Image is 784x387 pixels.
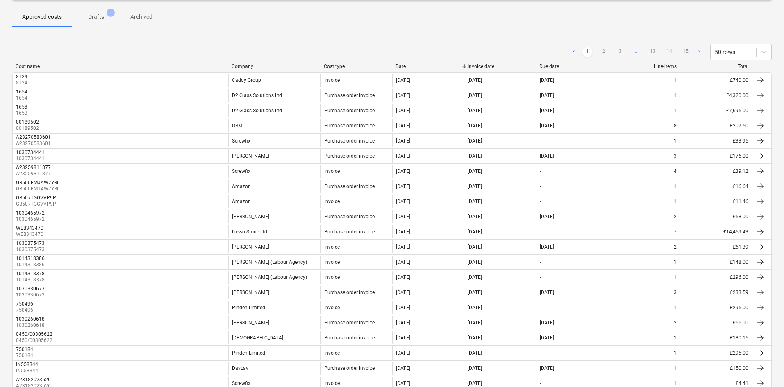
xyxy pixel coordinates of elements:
div: [DATE] [468,380,482,386]
div: [DATE] [396,123,410,129]
div: £7,695.00 [680,104,752,117]
div: £66.00 [680,316,752,329]
div: - [540,274,541,280]
div: [DATE] [468,290,482,295]
div: 8 [674,123,677,129]
div: [DATE] [468,93,482,98]
a: Previous page [569,47,579,57]
a: ... [632,47,641,57]
div: 1654 [16,89,27,95]
div: [DATE] [396,380,410,386]
div: [DATE] [396,153,410,159]
div: [DATE] [540,244,554,250]
div: Invoice [324,244,340,250]
div: Caddy Group [232,77,261,83]
div: 1 [674,274,677,280]
div: [DATE] [396,290,410,295]
div: [DATE] [540,123,554,129]
div: [PERSON_NAME] [232,153,269,159]
div: 750496 [16,301,33,307]
div: £207.50 [680,119,752,132]
div: A23259811877 [16,165,51,170]
div: Invoice date [468,63,533,69]
div: [DATE] [468,350,482,356]
div: Screwfix [232,138,250,144]
p: 1014318378 [16,276,46,283]
div: 1 [674,199,677,204]
div: [DEMOGRAPHIC_DATA] [232,335,283,341]
div: Invoice [324,305,340,310]
p: A23259811877 [16,170,52,177]
div: 1 [674,305,677,310]
div: 1 [674,108,677,113]
div: [DATE] [396,320,410,326]
div: [DATE] [540,365,554,371]
p: 1654 [16,95,29,102]
p: Approved costs [22,13,62,21]
div: £295.00 [680,346,752,360]
div: [DATE] [468,123,482,129]
div: [DATE] [468,305,482,310]
div: Invoice [324,199,340,204]
div: GB507TGGVVP9PI [16,195,57,201]
div: [DATE] [468,229,482,235]
p: GB500EMJAW7YBI [16,186,60,192]
div: [DATE] [468,274,482,280]
iframe: Chat Widget [743,348,784,387]
div: [PERSON_NAME] [232,320,269,326]
div: 1 [674,138,677,144]
div: [DATE] [468,168,482,174]
div: 7 [674,229,677,235]
div: Total [683,63,749,69]
div: £176.00 [680,149,752,163]
div: - [540,259,541,265]
div: IN558344 [16,362,38,367]
div: 1 [674,77,677,83]
div: [DATE] [396,183,410,189]
div: 3 [674,153,677,159]
div: 1030260618 [16,316,45,322]
div: [DATE] [396,244,410,250]
div: [DATE] [540,290,554,295]
div: [PERSON_NAME] (Labour Agency) [232,259,307,265]
p: IN558344 [16,367,40,374]
div: D2 Glass Solutions Ltd [232,93,282,98]
div: Amazon [232,183,251,189]
div: Purchase order invoice [324,138,375,144]
div: [PERSON_NAME] (Labour Agency) [232,274,307,280]
div: 1030330673 [16,286,45,292]
div: 2 [674,244,677,250]
div: [DATE] [396,350,410,356]
div: [DATE] [396,77,410,83]
a: Page 1 is your current page [582,47,592,57]
div: [DATE] [396,229,410,235]
div: [DATE] [468,244,482,250]
div: GB500EMJAW7YBI [16,180,58,186]
div: 1 [674,380,677,386]
div: - [540,138,541,144]
div: 0450/00305622 [16,331,52,337]
div: - [540,380,541,386]
div: [DATE] [396,108,410,113]
div: - [540,168,541,174]
div: Cost name [16,63,225,69]
div: [DATE] [396,274,410,280]
div: £61.39 [680,240,752,253]
div: Purchase order invoice [324,214,375,220]
p: 750496 [16,307,35,314]
div: £150.00 [680,362,752,375]
div: Purchase order invoice [324,93,375,98]
div: [PERSON_NAME] [232,214,269,220]
p: 00189502 [16,125,41,132]
div: Invoice [324,380,340,386]
div: £180.15 [680,331,752,344]
div: 3 [674,290,677,295]
div: 00189502 [16,119,39,125]
div: [DATE] [468,108,482,113]
div: [DATE] [468,77,482,83]
div: 1014318378 [16,271,45,276]
div: Invoice [324,259,340,265]
div: [DATE] [396,259,410,265]
p: 0450/00305622 [16,337,54,344]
